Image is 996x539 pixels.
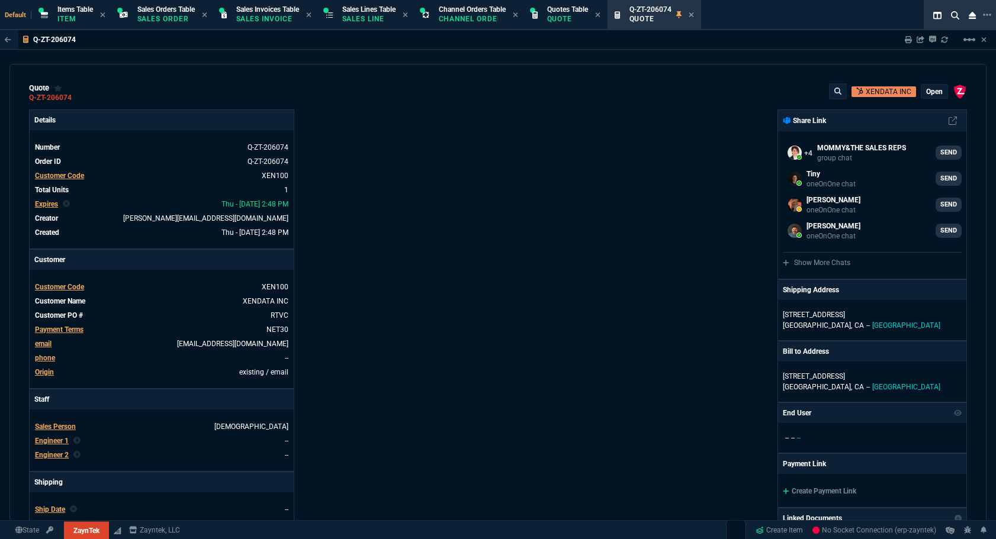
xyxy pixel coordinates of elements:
[783,141,962,164] a: seti.shadab@fornida.com,alicia.bostic@fornida.com,Brian.Over@fornida.com,mohammed.wafek@fornida.c...
[35,157,61,166] span: Order ID
[285,354,288,362] a: --
[807,169,856,179] p: Tiny
[284,186,288,194] span: 1
[783,309,962,320] p: [STREET_ADDRESS]
[812,526,936,534] span: No Socket Connection (erp-zayntek)
[35,311,83,319] span: Customer PO #
[403,11,408,20] nx-icon: Close Tab
[783,219,962,243] a: carlos.ocampo@fornida.com
[43,525,57,535] a: API TOKEN
[783,408,811,418] p: End User
[962,33,976,47] mat-icon: Example home icon
[54,83,62,93] div: Add to Watchlist
[266,519,288,528] a: OTHER
[34,198,289,210] tr: undefined
[35,297,85,305] span: Customer Name
[177,340,288,348] a: [EMAIL_ADDRESS][DOMAIN_NAME]
[35,368,54,376] a: Origin
[73,435,81,446] nx-icon: Clear selected rep
[34,421,289,433] tr: undefined
[248,143,288,151] span: See Marketplace Order
[221,200,288,208] span: 2025-08-28T14:48:47.388Z
[35,325,83,334] span: Payment Terms
[34,518,289,530] tr: undefined
[73,450,81,460] nx-icon: Clear selected rep
[783,459,826,469] p: Payment Link
[63,199,70,209] nx-icon: Clear selected rep
[783,513,842,524] p: Linked Documents
[262,283,288,291] span: XEN100
[936,146,962,160] a: SEND
[946,8,964,22] nx-icon: Search
[214,422,288,431] a: [DEMOGRAPHIC_DATA]
[35,354,55,362] span: phone
[137,14,195,24] p: Sales Order
[243,297,288,305] a: XENDATA INC
[791,434,795,442] span: --
[751,521,808,539] a: Create Item
[872,383,940,391] span: [GEOGRAPHIC_DATA]
[783,346,829,357] p: Bill to Address
[123,214,288,222] span: sarah.costa@fornida.com
[34,170,289,182] tr: undefined
[783,259,850,267] a: Show More Chats
[34,504,289,515] tr: undefined
[100,11,105,20] nx-icon: Close Tab
[29,97,72,99] div: Q-ZT-206074
[783,487,856,495] a: Create Payment Link
[266,325,288,334] a: NET30
[35,172,84,180] span: Customer Code
[783,193,962,217] a: mohammed.wafek@fornida.com
[785,434,789,442] span: --
[12,525,43,535] a: Global State
[513,11,518,20] nx-icon: Close Tab
[964,8,981,22] nx-icon: Close Workbench
[236,14,295,24] p: Sales Invoice
[221,228,288,237] span: 2025-08-14T14:48:47.388Z
[936,224,962,238] a: SEND
[202,11,207,20] nx-icon: Close Tab
[57,5,93,14] span: Items Table
[783,115,826,126] p: Share Link
[807,195,860,205] p: [PERSON_NAME]
[285,505,288,514] span: --
[34,227,289,238] tr: undefined
[34,338,289,350] tr: trofidal@xendata.com
[866,383,870,391] span: --
[807,205,860,215] p: oneOnOne chat
[983,9,991,21] nx-icon: Open New Tab
[35,340,52,348] span: email
[34,366,289,378] tr: undefined
[33,35,76,44] p: Q-ZT-206074
[866,321,870,330] span: --
[439,5,506,14] span: Channel Orders Table
[306,11,311,20] nx-icon: Close Tab
[34,184,289,196] tr: undefined
[35,505,65,514] span: Ship Date
[35,451,69,459] span: Engineer 2
[807,231,860,241] p: oneOnOne chat
[783,383,852,391] span: [GEOGRAPHIC_DATA],
[783,285,839,295] p: Shipping Address
[57,14,93,24] p: Item
[137,5,195,14] span: Sales Orders Table
[797,434,801,442] span: --
[35,422,76,431] span: Sales Person
[817,143,906,153] p: MOMMY&THE SALES REPS
[30,472,294,492] p: Shipping
[783,167,962,191] a: ryan.neptune@fornida.com
[854,383,864,391] span: CA
[954,408,962,418] nx-icon: Show/Hide End User to Customer
[928,8,946,22] nx-icon: Split Panels
[34,212,289,224] tr: undefined
[30,110,294,130] p: Details
[35,186,69,194] span: Total Units
[236,5,299,14] span: Sales Invoices Table
[248,157,288,166] a: See Marketplace Order
[936,172,962,186] a: SEND
[629,5,672,14] span: Q-ZT-206074
[629,14,672,24] p: Quote
[439,14,498,24] p: Channel Order
[35,143,60,151] span: Number
[852,86,916,97] a: Open Customer in hubSpot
